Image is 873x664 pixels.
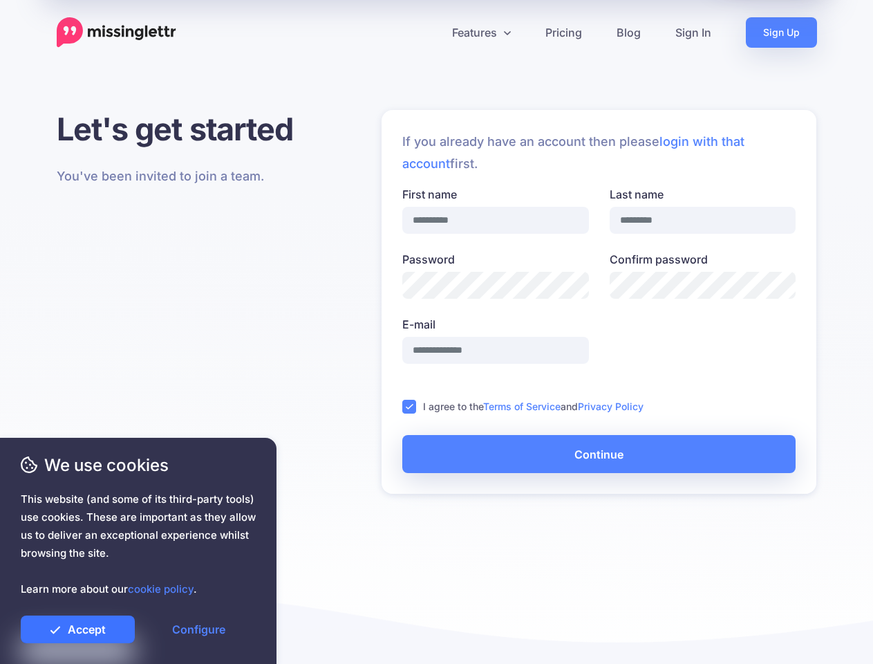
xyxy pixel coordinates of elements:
[483,400,561,412] a: Terms of Service
[610,186,796,203] label: Last name
[435,17,528,48] a: Features
[402,186,589,203] label: First name
[402,435,796,473] button: Continue
[21,616,135,643] a: Accept
[528,17,599,48] a: Pricing
[128,582,194,596] a: cookie policy
[578,400,644,412] a: Privacy Policy
[658,17,729,48] a: Sign In
[402,316,589,333] label: E-mail
[142,616,256,643] a: Configure
[746,17,817,48] a: Sign Up
[599,17,658,48] a: Blog
[610,251,796,268] label: Confirm password
[402,131,796,175] p: If you already have an account then please first.
[402,251,589,268] label: Password
[57,165,297,187] p: You've been invited to join a team.
[423,398,644,414] label: I agree to the and
[21,453,256,477] span: We use cookies
[21,490,256,598] span: This website (and some of its third-party tools) use cookies. These are important as they allow u...
[57,110,297,148] h1: Let's get started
